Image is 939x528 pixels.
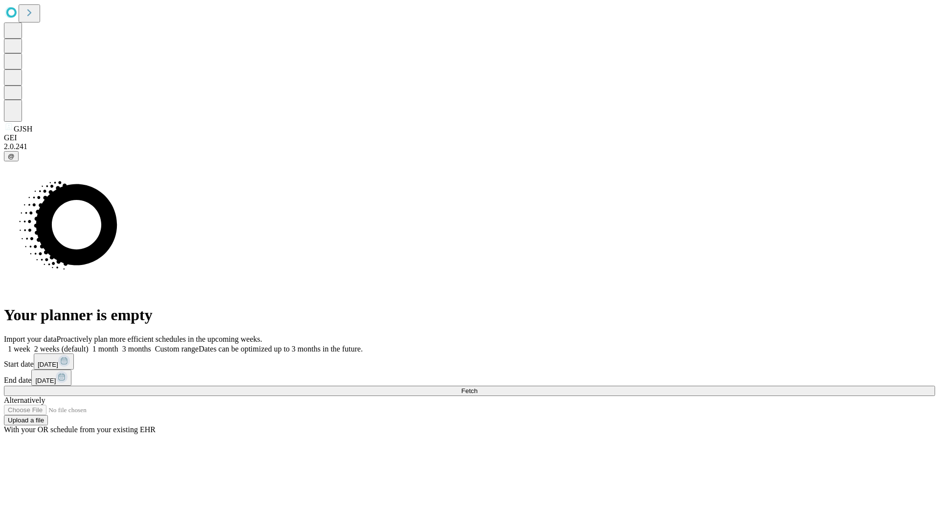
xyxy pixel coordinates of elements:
span: Alternatively [4,396,45,404]
span: With your OR schedule from your existing EHR [4,425,156,434]
span: 3 months [122,345,151,353]
span: [DATE] [35,377,56,384]
span: @ [8,153,15,160]
span: GJSH [14,125,32,133]
button: [DATE] [34,353,74,370]
button: Upload a file [4,415,48,425]
span: 1 week [8,345,30,353]
span: [DATE] [38,361,58,368]
button: [DATE] [31,370,71,386]
span: Dates can be optimized up to 3 months in the future. [199,345,362,353]
div: GEI [4,133,935,142]
div: Start date [4,353,935,370]
span: 2 weeks (default) [34,345,89,353]
span: Fetch [461,387,477,395]
div: 2.0.241 [4,142,935,151]
div: End date [4,370,935,386]
button: @ [4,151,19,161]
span: Custom range [155,345,199,353]
h1: Your planner is empty [4,306,935,324]
span: Proactively plan more efficient schedules in the upcoming weeks. [57,335,262,343]
button: Fetch [4,386,935,396]
span: Import your data [4,335,57,343]
span: 1 month [92,345,118,353]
